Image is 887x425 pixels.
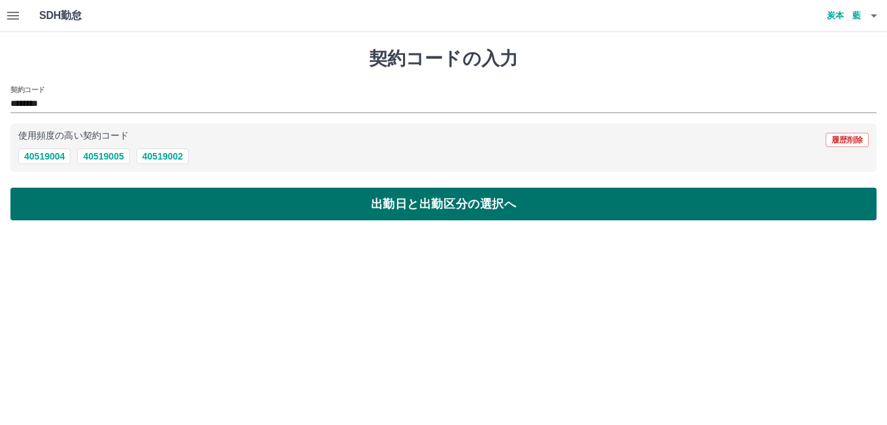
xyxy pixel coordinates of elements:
button: 40519004 [18,148,71,164]
button: 出勤日と出勤区分の選択へ [10,188,877,220]
h1: 契約コードの入力 [10,48,877,70]
p: 使用頻度の高い契約コード [18,131,129,141]
button: 履歴削除 [826,133,869,147]
button: 40519005 [77,148,129,164]
h2: 契約コード [10,84,45,95]
button: 40519002 [137,148,189,164]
